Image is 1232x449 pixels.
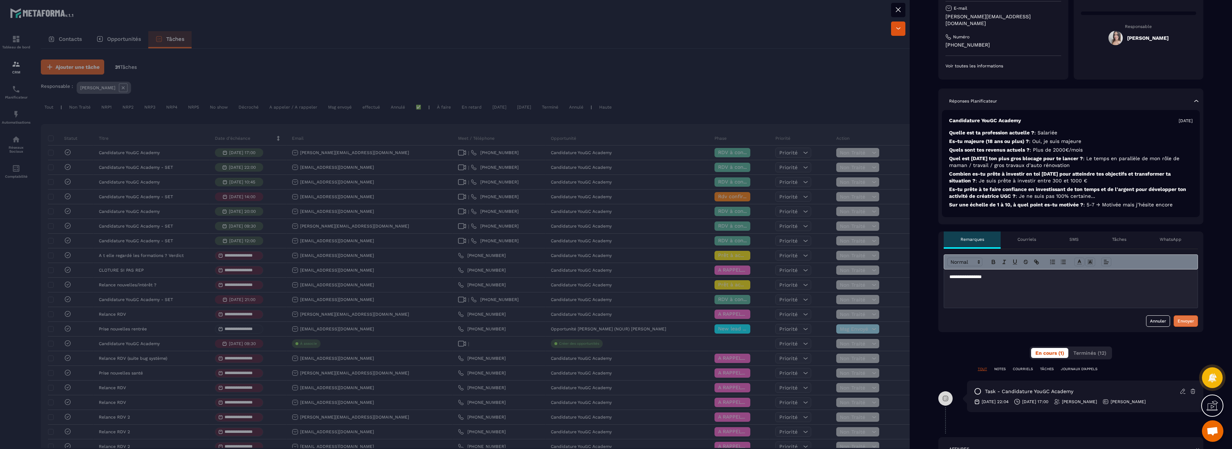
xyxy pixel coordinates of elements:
[949,138,1193,145] p: Es-tu majeure (18 ans ou plus) ?
[1069,348,1111,358] button: Terminés (12)
[1146,315,1170,327] button: Annuler
[1022,399,1048,405] p: [DATE] 17:00
[1069,237,1079,242] p: SMS
[945,63,1061,69] p: Voir toutes les informations
[1034,130,1057,135] span: : Salariée
[949,186,1193,200] p: Es-tu prête à te faire confiance en investissant de ton temps et de l'argent pour développer ton ...
[949,201,1193,208] p: Sur une échelle de 1 à 10, à quel point es-tu motivée ?
[1073,350,1106,356] span: Terminés (12)
[1035,350,1064,356] span: En cours (1)
[949,117,1021,124] p: Candidature YouGC Academy
[1040,367,1054,372] p: TÂCHES
[949,98,997,104] p: Réponses Planificateur
[1061,367,1097,372] p: JOURNAUX D'APPELS
[1017,237,1036,242] p: Courriels
[1016,193,1095,199] span: : Je ne suis pas 100% certaine...
[961,237,984,242] p: Remarques
[949,129,1193,136] p: Quelle est ta profession actuelle ?
[1160,237,1182,242] p: WhatsApp
[994,367,1006,372] p: NOTES
[1062,399,1097,405] p: [PERSON_NAME]
[976,178,1087,183] span: : Je suis prête à investir entre 300 et 1000 €
[1178,317,1194,325] div: Envoyer
[949,171,1193,184] p: Combien es-tu prête à investir en toi [DATE] pour atteindre tes objectifs et transformer ta situa...
[1112,237,1126,242] p: Tâches
[1031,348,1068,358] button: En cours (1)
[978,367,987,372] p: TOUT
[1030,147,1083,153] span: : Plus de 2000€/mois
[982,399,1009,405] p: [DATE] 22:04
[949,155,1193,169] p: Quel est [DATE] ton plus gros blocage pour te lancer ?
[1202,420,1223,442] a: Ouvrir le chat
[1029,138,1081,144] span: : Oui, je suis majeure
[1013,367,1033,372] p: COURRIELS
[1083,202,1173,207] span: : 5-7 → Motivée mais j’hésite encore
[985,388,1073,395] p: task - Candidature YouGC Academy
[1111,399,1146,405] p: [PERSON_NAME]
[949,147,1193,153] p: Quels sont tes revenus actuels ?
[1174,315,1198,327] button: Envoyer
[1179,118,1193,124] p: [DATE]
